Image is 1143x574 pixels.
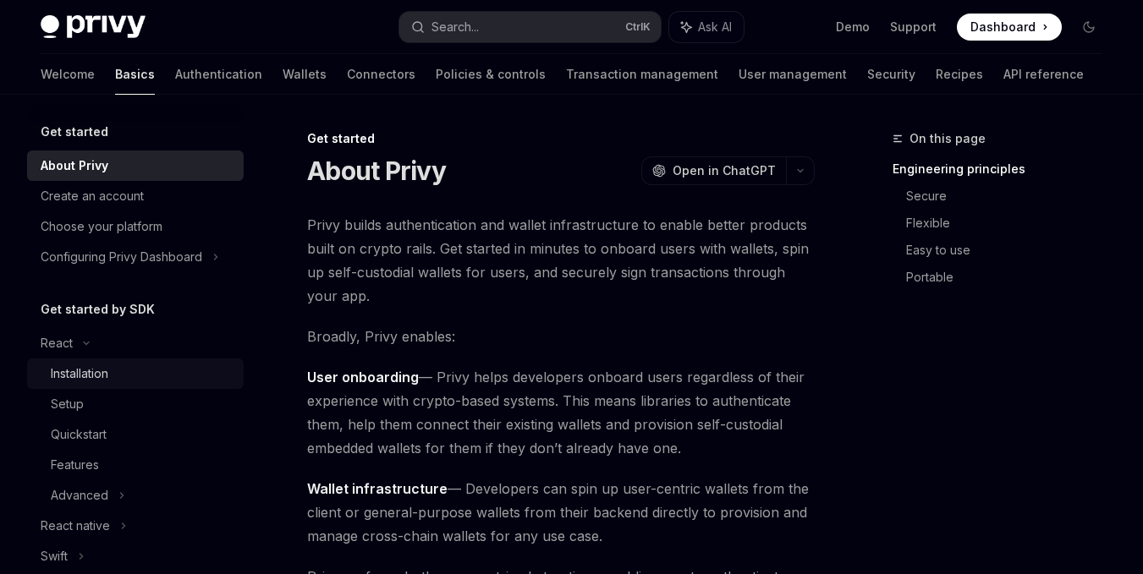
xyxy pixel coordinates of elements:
[698,19,732,36] span: Ask AI
[307,156,446,186] h1: About Privy
[906,210,1116,237] a: Flexible
[51,455,99,475] div: Features
[51,485,108,506] div: Advanced
[41,15,146,39] img: dark logo
[641,156,786,185] button: Open in ChatGPT
[625,20,651,34] span: Ctrl K
[307,365,815,460] span: — Privy helps developers onboard users regardless of their experience with crypto-based systems. ...
[41,247,202,267] div: Configuring Privy Dashboard
[51,364,108,384] div: Installation
[890,19,937,36] a: Support
[41,186,144,206] div: Create an account
[41,546,68,566] div: Swift
[307,325,815,348] span: Broadly, Privy enables:
[307,369,419,385] strong: User onboarding
[51,424,107,445] div: Quickstart
[893,156,1116,183] a: Engineering principles
[41,54,95,95] a: Welcome
[399,12,662,42] button: Search...CtrlK
[41,333,73,353] div: React
[867,54,915,95] a: Security
[27,419,244,450] a: Quickstart
[836,19,870,36] a: Demo
[307,477,815,548] span: — Developers can spin up user-centric wallets from the client or general-purpose wallets from the...
[51,394,84,414] div: Setup
[347,54,415,95] a: Connectors
[41,516,110,536] div: React native
[936,54,983,95] a: Recipes
[957,14,1062,41] a: Dashboard
[115,54,155,95] a: Basics
[27,150,244,181] a: About Privy
[27,181,244,211] a: Create an account
[27,450,244,480] a: Features
[41,122,108,142] h5: Get started
[175,54,262,95] a: Authentication
[909,128,986,149] span: On this page
[307,213,815,308] span: Privy builds authentication and wallet infrastructure to enable better products built on crypto r...
[307,480,448,497] strong: Wallet infrastructure
[307,130,815,147] div: Get started
[41,216,162,237] div: Choose your platform
[566,54,718,95] a: Transaction management
[27,358,244,389] a: Installation
[27,211,244,242] a: Choose your platform
[906,237,1116,264] a: Easy to use
[739,54,847,95] a: User management
[27,389,244,419] a: Setup
[1075,14,1102,41] button: Toggle dark mode
[41,299,155,320] h5: Get started by SDK
[906,264,1116,291] a: Portable
[283,54,327,95] a: Wallets
[970,19,1036,36] span: Dashboard
[1003,54,1084,95] a: API reference
[41,156,108,176] div: About Privy
[436,54,546,95] a: Policies & controls
[669,12,744,42] button: Ask AI
[906,183,1116,210] a: Secure
[431,17,479,37] div: Search...
[673,162,776,179] span: Open in ChatGPT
